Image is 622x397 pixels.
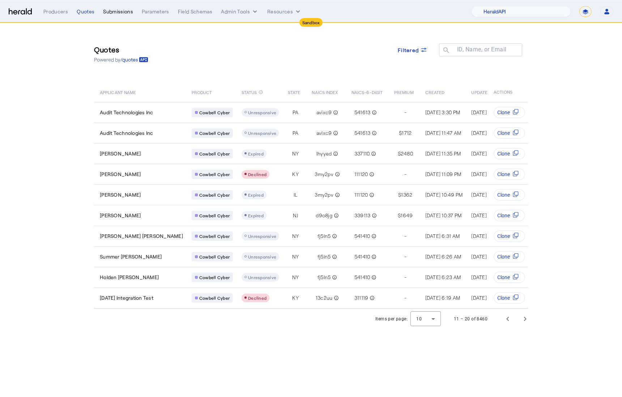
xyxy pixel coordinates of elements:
[394,88,414,95] span: PREMIUM
[398,212,401,219] span: $
[494,127,525,139] button: Clone
[354,274,370,281] span: 541410
[404,274,406,281] span: -
[404,294,406,302] span: -
[399,129,402,137] span: $
[100,232,183,240] span: [PERSON_NAME] [PERSON_NAME]
[354,191,368,198] span: 111120
[354,294,368,302] span: 311119
[370,129,377,137] mat-icon: info_outline
[332,109,338,116] mat-icon: info_outline
[471,253,506,260] span: [DATE] 5:00 PM
[332,294,339,302] mat-icon: info_outline
[292,232,299,240] span: NY
[199,254,230,260] span: Cowbell Cyber
[316,294,333,302] span: 13c2uu
[9,8,32,15] img: Herald Logo
[439,46,451,55] mat-icon: search
[192,88,212,95] span: PRODUCT
[457,46,507,53] mat-label: ID, Name, or Email
[471,88,490,95] span: UPDATED
[100,212,141,219] span: [PERSON_NAME]
[425,109,460,115] span: [DATE] 3:30 PM
[368,294,375,302] mat-icon: info_outline
[494,272,525,283] button: Clone
[318,253,331,260] span: fj5ln5
[354,171,368,178] span: 111120
[471,274,506,280] span: [DATE] 5:00 PM
[248,131,276,136] span: Unresponsive
[292,171,299,178] span: KY
[497,191,510,198] span: Clone
[248,172,267,177] span: Declined
[259,88,263,96] mat-icon: info_outline
[370,253,376,260] mat-icon: info_outline
[199,171,230,177] span: Cowbell Cyber
[248,254,276,259] span: Unresponsive
[178,8,213,15] div: Field Schemas
[425,171,461,177] span: [DATE] 11:09 PM
[494,230,525,242] button: Clone
[488,82,528,102] th: ACTIONS
[288,88,300,95] span: STATE
[354,253,370,260] span: 541410
[316,212,332,219] span: d9o8jg
[316,109,332,116] span: avixc9
[497,109,510,116] span: Clone
[401,212,413,219] span: 1649
[77,8,94,15] div: Quotes
[94,44,148,55] h3: Quotes
[248,213,264,218] span: Expired
[100,88,136,95] span: APPLICANT NAME
[318,274,331,281] span: fj5ln5
[425,233,460,239] span: [DATE] 6:31 AM
[494,189,525,201] button: Clone
[316,150,332,157] span: lhyyed
[354,109,371,116] span: 541613
[199,213,230,218] span: Cowbell Cyber
[401,191,412,198] span: 1362
[497,212,510,219] span: Clone
[248,110,276,115] span: Unresponsive
[100,253,162,260] span: Summer [PERSON_NAME]
[370,274,376,281] mat-icon: info_outline
[471,192,506,198] span: [DATE] 5:00 PM
[494,210,525,221] button: Clone
[331,274,337,281] mat-icon: info_outline
[100,129,153,137] span: Audit Technologies Inc
[292,274,299,281] span: NY
[248,234,276,239] span: Unresponsive
[471,150,506,157] span: [DATE] 5:00 PM
[332,212,339,219] mat-icon: info_outline
[401,150,413,157] span: 2480
[199,295,230,301] span: Cowbell Cyber
[248,192,264,197] span: Expired
[248,151,264,156] span: Expired
[370,212,377,219] mat-icon: info_outline
[120,56,148,63] a: /quotes
[497,253,510,260] span: Clone
[199,130,230,136] span: Cowbell Cyber
[471,233,506,239] span: [DATE] 5:00 PM
[293,212,298,219] span: NJ
[494,292,525,304] button: Clone
[315,191,333,198] span: 3my2pv
[100,191,141,198] span: [PERSON_NAME]
[299,18,323,27] div: Sandbox
[425,295,460,301] span: [DATE] 6:19 AM
[398,150,401,157] span: $
[375,315,408,323] div: Items per page:
[292,294,299,302] span: KY
[425,88,445,95] span: CREATED
[199,110,230,115] span: Cowbell Cyber
[404,171,406,178] span: -
[392,43,433,56] button: Filtered
[331,232,337,240] mat-icon: info_outline
[100,109,153,116] span: Audit Technologies Inc
[425,130,461,136] span: [DATE] 11:47 AM
[43,8,68,15] div: Producers
[199,151,230,157] span: Cowbell Cyber
[267,8,302,15] button: Resources dropdown menu
[497,232,510,240] span: Clone
[425,212,462,218] span: [DATE] 10:37 PM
